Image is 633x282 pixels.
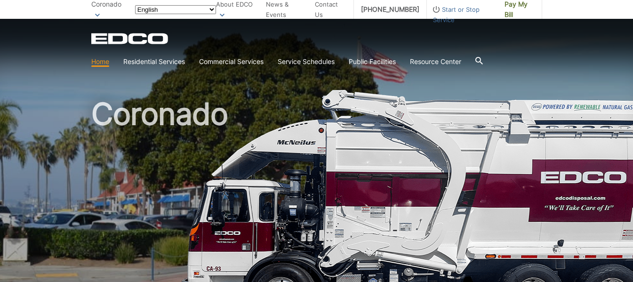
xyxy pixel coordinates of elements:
[123,56,185,67] a: Residential Services
[135,5,216,14] select: Select a language
[410,56,461,67] a: Resource Center
[278,56,335,67] a: Service Schedules
[91,33,169,44] a: EDCD logo. Return to the homepage.
[91,56,109,67] a: Home
[349,56,396,67] a: Public Facilities
[199,56,264,67] a: Commercial Services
